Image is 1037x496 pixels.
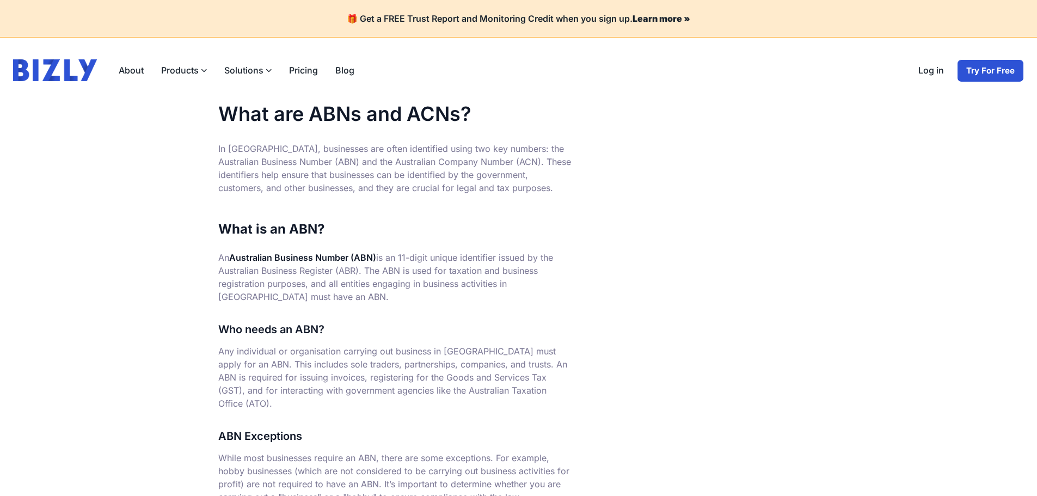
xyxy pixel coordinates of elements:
h3: Who needs an ABN? [218,321,572,338]
h1: What are ABNs and ACNs? [218,103,572,125]
a: Learn more » [633,13,690,24]
a: Log in [910,59,953,82]
p: An is an 11-digit unique identifier issued by the Australian Business Register (ABR). The ABN is ... [218,251,572,303]
p: Any individual or organisation carrying out business in [GEOGRAPHIC_DATA] must apply for an ABN. ... [218,345,572,410]
label: Products [152,59,216,81]
a: Try For Free [957,59,1024,82]
a: About [110,59,152,81]
h3: ABN Exceptions [218,427,572,445]
h2: What is an ABN? [218,221,572,238]
strong: Australian Business Number (ABN) [229,252,376,263]
a: Blog [327,59,363,81]
a: Pricing [280,59,327,81]
p: In [GEOGRAPHIC_DATA], businesses are often identified using two key numbers: the Australian Busin... [218,142,572,194]
img: bizly_logo.svg [13,59,97,81]
h4: 🎁 Get a FREE Trust Report and Monitoring Credit when you sign up. [13,13,1024,24]
label: Solutions [216,59,280,81]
